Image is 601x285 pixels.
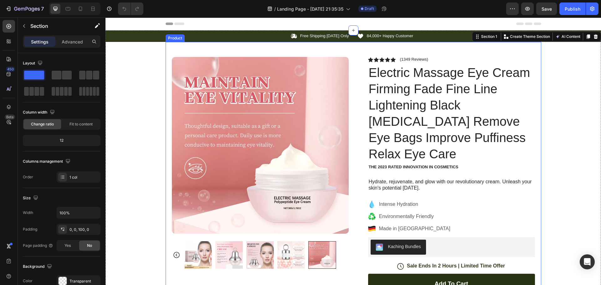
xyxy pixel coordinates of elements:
[57,207,100,218] input: Auto
[274,207,345,215] p: Made in [GEOGRAPHIC_DATA]
[24,136,99,145] div: 12
[23,108,56,117] div: Column width
[23,243,53,248] div: Page padding
[61,18,78,23] div: Product
[301,245,400,252] p: Sale Ends In 2 Hours | Limited Time Offer
[23,226,37,232] div: Padding
[31,121,54,127] span: Change ratio
[69,278,99,284] div: Transparent
[329,262,362,270] div: Add to cart
[30,22,82,30] p: Section
[69,175,99,180] div: 1 col
[64,243,71,248] span: Yes
[41,5,44,13] p: 7
[23,157,72,166] div: Columns management
[118,3,143,15] div: Undo/Redo
[23,194,39,202] div: Size
[23,59,44,68] div: Layout
[295,39,323,44] p: (1349 Reviews)
[23,174,33,180] div: Order
[565,6,580,12] div: Publish
[23,278,33,284] div: Color
[172,224,199,251] img: Electric Massage Eye Cream Firming Fade Fine Line Lightening Black Eye Circles Remove Eye Bags Im...
[536,3,557,15] button: Save
[141,224,168,251] img: Electric Massage Eye Cream Firming Fade Fine Line Lightening Black Eye Circles Remove Eye Bags Im...
[263,256,429,277] button: Add to cart
[87,243,92,248] span: No
[374,16,393,22] div: Section 1
[69,227,99,232] div: 0, 0, 100, 0
[23,210,33,216] div: Width
[274,195,345,203] p: Environmentally Friendly
[263,147,429,152] p: The 2023 Rated Innovation in Cosmetics
[31,38,49,45] p: Settings
[105,18,601,285] iframe: Design area
[5,115,15,120] div: Beta
[110,224,137,251] img: Electric Massage Eye Cream Firming Fade Fine Line Lightening Black Eye Circles Remove Eye Bags Im...
[263,161,429,174] p: Hydrate, rejuvenate, and glow with our revolutionary cream. Unleash your skin's potential [DATE].
[270,226,278,233] img: KachingBundles.png
[404,16,444,22] p: Create Theme Section
[365,6,374,12] span: Draft
[277,6,343,12] span: Landing Page - [DATE] 21:35:35
[542,6,552,12] span: Save
[274,183,345,191] p: Intense Hydration
[23,262,53,271] div: Background
[263,46,429,145] h1: Electric Massage Eye Cream Firming Fade Fine Line Lightening Black [MEDICAL_DATA] Remove Eye Bags...
[62,38,83,45] p: Advanced
[449,15,476,23] button: AI Content
[559,3,586,15] button: Publish
[6,67,15,72] div: 450
[274,6,276,12] span: /
[69,121,93,127] span: Fit to content
[580,254,595,269] div: Open Intercom Messenger
[265,222,321,237] button: Kaching Bundles
[3,3,47,15] button: 7
[283,226,316,232] div: Kaching Bundles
